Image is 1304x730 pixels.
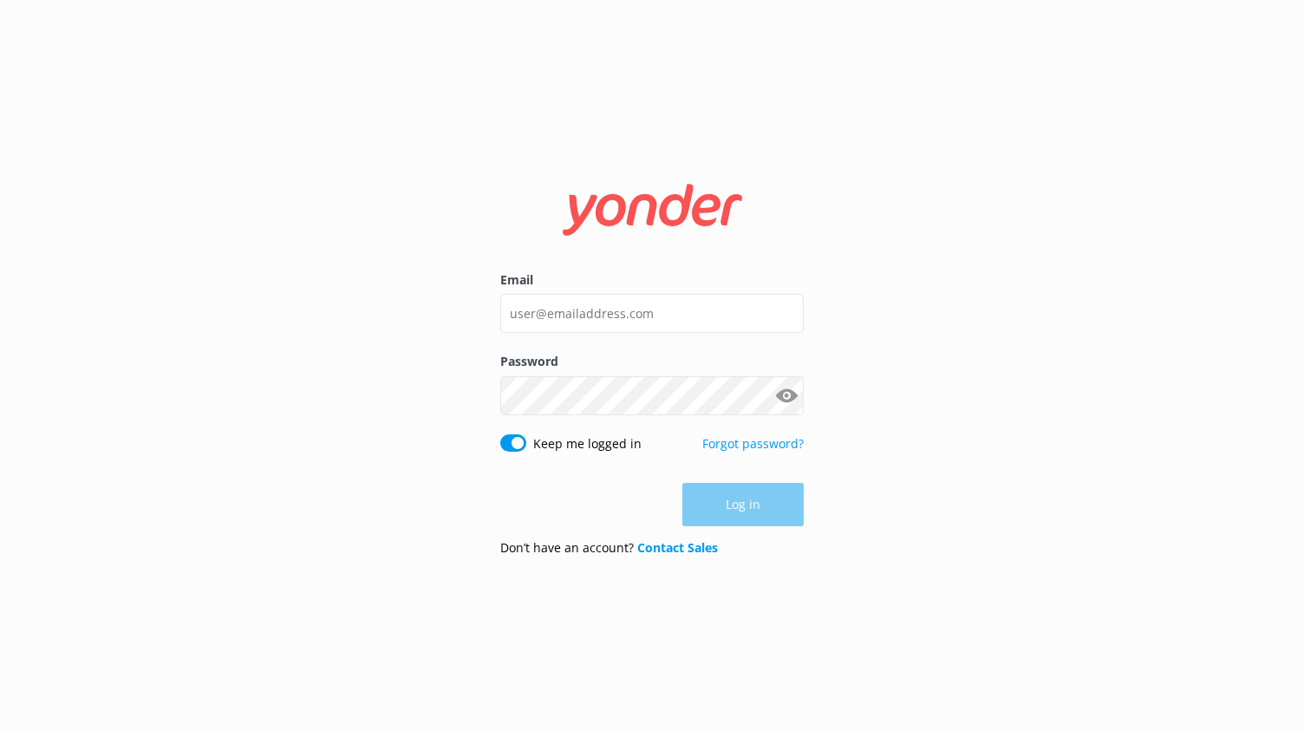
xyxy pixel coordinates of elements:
label: Password [500,352,804,371]
button: Show password [769,378,804,413]
a: Forgot password? [702,435,804,452]
input: user@emailaddress.com [500,294,804,333]
label: Email [500,270,804,290]
label: Keep me logged in [533,434,642,453]
a: Contact Sales [637,539,718,556]
p: Don’t have an account? [500,538,718,557]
